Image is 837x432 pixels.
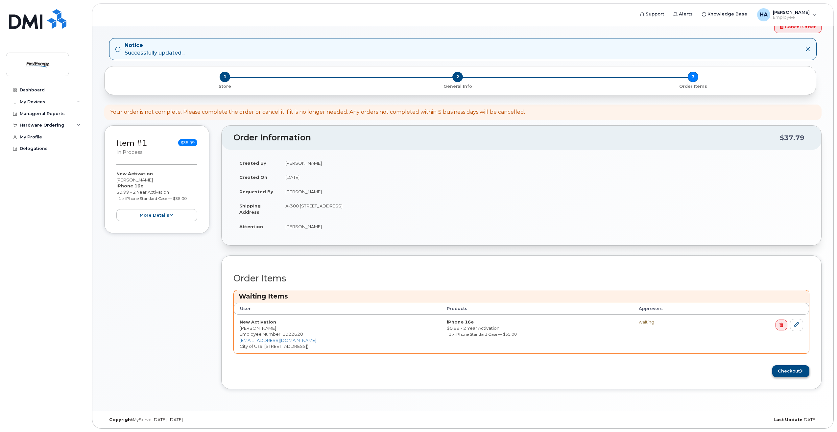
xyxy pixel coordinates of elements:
[112,84,337,89] p: Store
[116,149,142,155] small: in process
[279,156,809,170] td: [PERSON_NAME]
[279,184,809,199] td: [PERSON_NAME]
[178,139,197,146] span: $35.99
[669,8,697,21] a: Alerts
[104,417,343,422] div: MyServe [DATE]–[DATE]
[633,303,717,315] th: Approvers
[125,42,184,49] strong: Notice
[239,224,263,229] strong: Attention
[110,82,340,89] a: 1 Store
[774,21,822,33] a: Cancel Order
[760,11,768,19] span: HA
[707,11,747,17] span: Knowledge Base
[773,10,810,15] span: [PERSON_NAME]
[116,209,197,221] button: more details
[116,183,143,188] strong: iPhone 16e
[240,338,316,343] a: [EMAIL_ADDRESS][DOMAIN_NAME]
[234,303,441,315] th: User
[233,274,809,283] h2: Order Items
[239,160,266,166] strong: Created By
[110,108,525,116] div: Your order is not complete. Please complete the order or cancel it if it is no longer needed. Any...
[635,8,669,21] a: Support
[583,417,822,422] div: [DATE]
[239,203,261,215] strong: Shipping Address
[116,171,153,176] strong: New Activation
[447,319,474,324] strong: iPhone 16e
[452,72,463,82] span: 2
[233,133,780,142] h2: Order Information
[772,365,809,377] button: Checkout
[239,189,273,194] strong: Requested By
[441,303,633,315] th: Products
[240,331,303,337] span: Employee Number: 1022620
[279,170,809,184] td: [DATE]
[240,319,276,324] strong: New Activation
[104,16,771,28] h1: Order No.302533
[773,15,810,20] span: Employee
[441,315,633,353] td: $0.99 - 2 Year Activation
[239,292,804,301] h3: Waiting Items
[116,138,147,148] a: Item #1
[679,11,693,17] span: Alerts
[239,175,267,180] strong: Created On
[780,132,804,144] div: $37.79
[646,11,664,17] span: Support
[639,319,711,325] div: waiting
[116,171,197,221] div: [PERSON_NAME] $0.99 - 2 Year Activation
[119,196,187,201] small: 1 x iPhone Standard Case — $35.00
[125,42,184,57] div: Successfully updated...
[697,8,752,21] a: Knowledge Base
[279,219,809,234] td: [PERSON_NAME]
[220,72,230,82] span: 1
[449,332,517,337] small: 1 x iPhone Standard Case — $35.00
[279,199,809,219] td: A-300 [STREET_ADDRESS]
[109,417,133,422] strong: Copyright
[234,315,441,353] td: [PERSON_NAME] City of Use: [STREET_ADDRESS])
[774,417,802,422] strong: Last Update
[343,84,573,89] p: General Info
[753,8,821,21] div: Habershaw, Amanda B
[340,82,575,89] a: 2 General Info
[808,403,832,427] iframe: Messenger Launcher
